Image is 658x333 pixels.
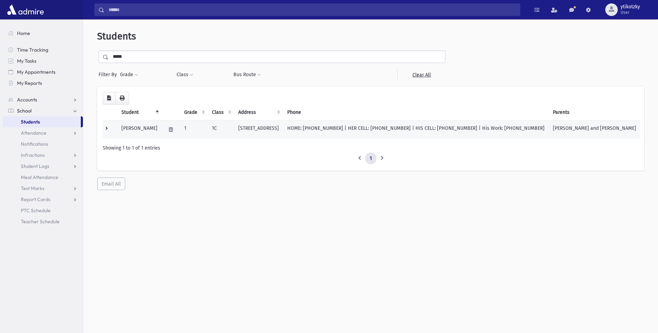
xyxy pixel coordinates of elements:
span: Filter By [99,71,120,78]
a: Home [3,28,83,39]
a: 1 [365,152,376,165]
span: Infractions [21,152,45,158]
span: Students [21,119,40,125]
a: Notifications [3,138,83,150]
td: 1 [180,120,208,139]
a: Student Logs [3,161,83,172]
th: Class: activate to sort column ascending [208,105,234,120]
button: Bus Route [233,69,261,81]
td: [PERSON_NAME] [117,120,162,139]
td: [PERSON_NAME] and [PERSON_NAME] [549,120,640,139]
th: Grade: activate to sort column ascending [180,105,208,120]
span: Accounts [17,97,37,103]
span: Meal Attendance [21,174,58,180]
th: Parents [549,105,640,120]
span: PTC Schedule [21,207,51,214]
a: Accounts [3,94,83,105]
td: HOME: [PHONE_NUMBER] | HER CELL: [PHONE_NUMBER] | HIS CELL: [PHONE_NUMBER] | His Work: [PHONE_NUM... [283,120,549,139]
button: Class [176,69,194,81]
img: AdmirePro [6,3,45,17]
span: Attendance [21,130,46,136]
span: Student Logs [21,163,49,169]
a: Attendance [3,127,83,138]
span: Teacher Schedule [21,218,60,225]
a: Report Cards [3,194,83,205]
a: Test Marks [3,183,83,194]
a: My Appointments [3,66,83,78]
a: My Reports [3,78,83,89]
a: Time Tracking [3,44,83,55]
span: My Tasks [17,58,36,64]
span: School [17,108,32,114]
a: Teacher Schedule [3,216,83,227]
span: User [621,10,640,15]
a: Clear All [397,69,445,81]
span: Notifications [21,141,48,147]
th: Student: activate to sort column descending [117,105,162,120]
span: ytikotzky [621,4,640,10]
button: Grade [120,69,138,81]
a: PTC Schedule [3,205,83,216]
span: Students [97,30,136,42]
button: Print [115,92,129,105]
span: Report Cards [21,196,50,202]
span: Time Tracking [17,47,48,53]
span: My Appointments [17,69,55,75]
span: My Reports [17,80,42,86]
input: Search [104,3,520,16]
a: My Tasks [3,55,83,66]
button: Email All [97,178,125,190]
a: Meal Attendance [3,172,83,183]
td: [STREET_ADDRESS] [234,120,283,139]
span: Test Marks [21,185,44,191]
a: School [3,105,83,116]
button: CSV [103,92,116,105]
div: Showing 1 to 1 of 1 entries [103,144,639,152]
a: Students [3,116,81,127]
a: Infractions [3,150,83,161]
td: 1C [208,120,234,139]
th: Address: activate to sort column ascending [234,105,283,120]
span: Home [17,30,30,36]
th: Phone [283,105,549,120]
